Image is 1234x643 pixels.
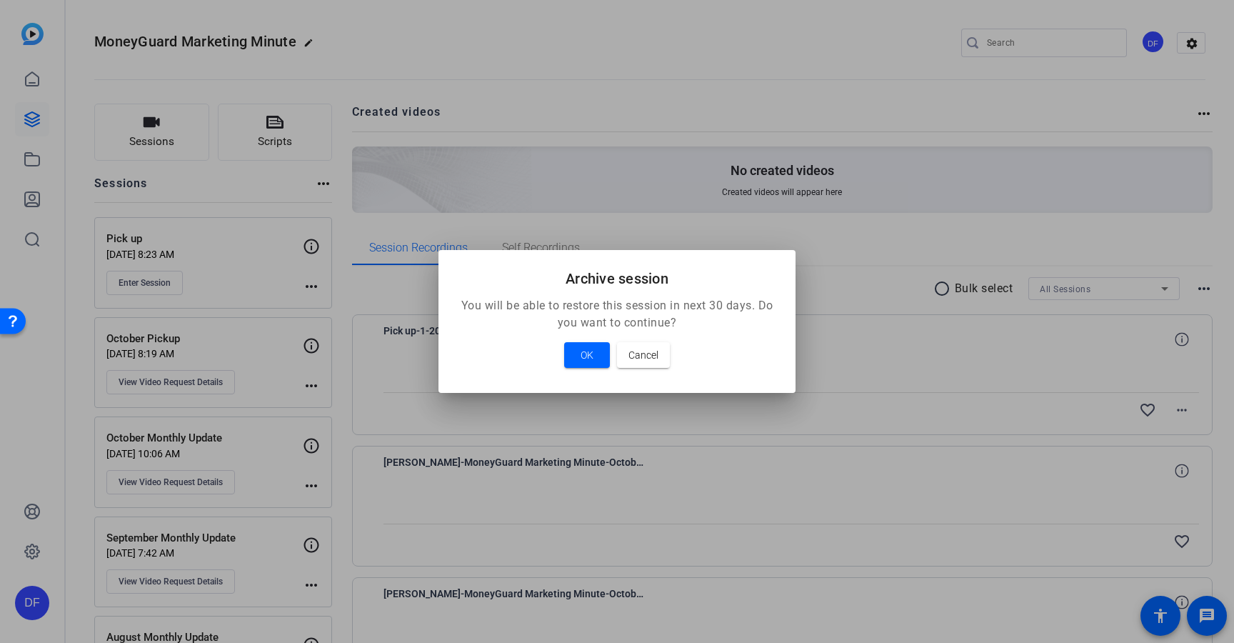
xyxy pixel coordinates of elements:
span: OK [581,347,593,364]
h2: Archive session [456,267,778,290]
p: You will be able to restore this session in next 30 days. Do you want to continue? [456,297,778,332]
button: OK [564,342,610,368]
span: Cancel [628,347,658,364]
button: Cancel [617,342,670,368]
